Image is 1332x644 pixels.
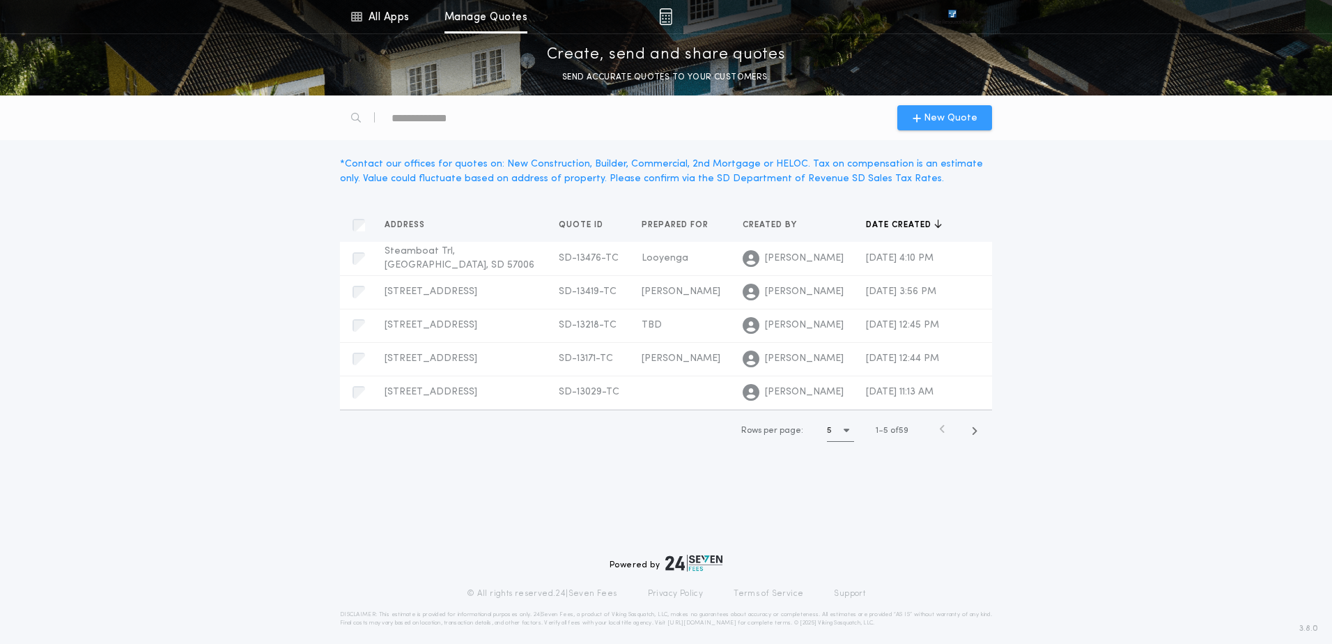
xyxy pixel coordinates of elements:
[385,218,435,232] button: Address
[659,8,672,25] img: img
[385,320,477,330] span: [STREET_ADDRESS]
[765,285,844,299] span: [PERSON_NAME]
[741,427,803,435] span: Rows per page:
[827,424,832,438] h1: 5
[866,320,939,330] span: [DATE] 12:45 PM
[866,387,934,397] span: [DATE] 11:13 AM
[866,353,939,364] span: [DATE] 12:44 PM
[559,218,614,232] button: Quote ID
[467,588,617,599] p: © All rights reserved. 24|Seven Fees
[559,220,606,231] span: Quote ID
[866,253,934,263] span: [DATE] 4:10 PM
[734,588,803,599] a: Terms of Service
[897,105,992,130] button: New Quote
[743,220,800,231] span: Created by
[827,420,854,442] button: 5
[834,588,865,599] a: Support
[866,218,942,232] button: Date created
[866,220,934,231] span: Date created
[559,286,617,297] span: SD-13419-TC
[924,111,977,125] span: New Quote
[743,218,807,232] button: Created by
[642,220,711,231] span: Prepared for
[642,353,720,364] span: [PERSON_NAME]
[1299,622,1318,635] span: 3.8.0
[642,286,720,297] span: [PERSON_NAME]
[765,352,844,366] span: [PERSON_NAME]
[340,157,992,186] div: * Contact our offices for quotes on: New Construction, Builder, Commercial, 2nd Mortgage or HELOC...
[642,320,662,330] span: TBD
[765,385,844,399] span: [PERSON_NAME]
[648,588,704,599] a: Privacy Policy
[890,424,908,437] span: of 59
[385,246,534,270] span: Steamboat Trl, [GEOGRAPHIC_DATA], SD 57006
[547,44,786,66] p: Create, send and share quotes
[667,620,736,626] a: [URL][DOMAIN_NAME]
[866,286,936,297] span: [DATE] 3:56 PM
[610,555,722,572] div: Powered by
[559,320,617,330] span: SD-13218-TC
[665,555,722,572] img: logo
[385,286,477,297] span: [STREET_ADDRESS]
[883,427,888,435] span: 5
[385,220,428,231] span: Address
[765,319,844,332] span: [PERSON_NAME]
[765,252,844,266] span: [PERSON_NAME]
[340,611,992,627] p: DISCLAIMER: This estimate is provided for informational purposes only. 24|Seven Fees, a product o...
[562,70,770,84] p: SEND ACCURATE QUOTES TO YOUR CUSTOMERS.
[642,253,688,263] span: Looyenga
[385,387,477,397] span: [STREET_ADDRESS]
[876,427,878,435] span: 1
[559,253,619,263] span: SD-13476-TC
[923,10,982,24] img: vs-icon
[385,353,477,364] span: [STREET_ADDRESS]
[559,353,613,364] span: SD-13171-TC
[559,387,619,397] span: SD-13029-TC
